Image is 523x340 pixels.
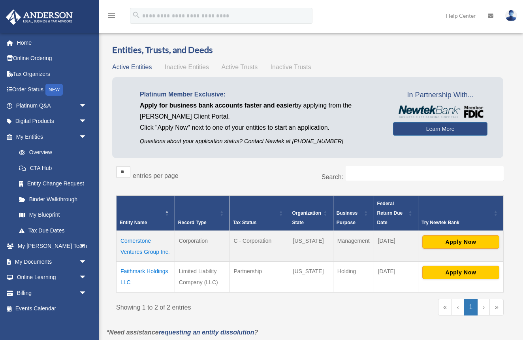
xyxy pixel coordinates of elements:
span: Tax Status [233,220,257,225]
th: Business Purpose: Activate to sort [333,195,374,231]
p: Questions about your application status? Contact Newtek at [PHONE_NUMBER] [140,136,381,146]
button: Apply Now [422,266,499,279]
em: *Need assistance ? [107,329,258,336]
a: Platinum Q&Aarrow_drop_down [6,98,99,113]
a: Last [490,299,504,315]
i: menu [107,11,116,21]
a: Events Calendar [6,301,99,317]
span: arrow_drop_down [79,129,95,145]
i: search [132,11,141,19]
span: Active Trusts [222,64,258,70]
td: C - Corporation [230,231,289,262]
a: Overview [11,145,91,161]
a: First [438,299,452,315]
a: My Entitiesarrow_drop_down [6,129,95,145]
td: Cornerstone Ventures Group Inc. [117,231,175,262]
span: Organization State [292,210,321,225]
a: Entity Change Request [11,176,95,192]
th: Tax Status: Activate to sort [230,195,289,231]
img: Anderson Advisors Platinum Portal [4,9,75,25]
th: Organization State: Activate to sort [289,195,333,231]
td: Management [333,231,374,262]
a: My Documentsarrow_drop_down [6,254,99,270]
td: [US_STATE] [289,261,333,292]
a: requesting an entity dissolution [159,329,254,336]
span: Apply for business bank accounts faster and easier [140,102,295,109]
span: Federal Return Due Date [377,201,403,225]
a: CTA Hub [11,160,95,176]
span: arrow_drop_down [79,98,95,114]
td: [DATE] [374,231,418,262]
span: arrow_drop_down [79,113,95,130]
p: Platinum Member Exclusive: [140,89,381,100]
label: Search: [322,174,343,180]
td: [DATE] [374,261,418,292]
a: Previous [452,299,464,315]
a: Tax Organizers [6,66,99,82]
span: arrow_drop_down [79,270,95,286]
th: Try Newtek Bank : Activate to sort [418,195,503,231]
a: Learn More [393,122,487,136]
span: Business Purpose [337,210,357,225]
div: Try Newtek Bank [421,218,491,227]
span: arrow_drop_down [79,285,95,301]
span: arrow_drop_down [79,254,95,270]
a: Next [478,299,490,315]
label: entries per page [133,172,179,179]
span: Inactive Trusts [271,64,311,70]
th: Federal Return Due Date: Activate to sort [374,195,418,231]
td: Holding [333,261,374,292]
h3: Entities, Trusts, and Deeds [112,44,508,56]
span: Record Type [178,220,207,225]
p: Click "Apply Now" next to one of your entities to start an application. [140,122,381,133]
span: Inactive Entities [165,64,209,70]
td: [US_STATE] [289,231,333,262]
span: Entity Name [120,220,147,225]
a: Binder Walkthrough [11,191,95,207]
th: Record Type: Activate to sort [175,195,230,231]
a: Billingarrow_drop_down [6,285,99,301]
a: Online Ordering [6,51,99,66]
td: Partnership [230,261,289,292]
img: User Pic [505,10,517,21]
span: arrow_drop_down [79,238,95,255]
div: Showing 1 to 2 of 2 entries [116,299,304,313]
div: NEW [45,84,63,96]
p: by applying from the [PERSON_NAME] Client Portal. [140,100,381,122]
button: Apply Now [422,235,499,249]
a: Tax Due Dates [11,223,95,238]
a: Home [6,35,99,51]
a: 1 [464,299,478,315]
td: Limited Liability Company (LLC) [175,261,230,292]
a: Online Learningarrow_drop_down [6,270,99,285]
a: Order StatusNEW [6,82,99,98]
a: menu [107,14,116,21]
span: Active Entities [112,64,152,70]
a: Digital Productsarrow_drop_down [6,113,99,129]
img: NewtekBankLogoSM.png [397,106,483,118]
a: My Blueprint [11,207,95,223]
span: In Partnership With... [393,89,487,102]
th: Entity Name: Activate to invert sorting [117,195,175,231]
td: Faithmark Holdings LLC [117,261,175,292]
a: My [PERSON_NAME] Teamarrow_drop_down [6,238,99,254]
td: Corporation [175,231,230,262]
